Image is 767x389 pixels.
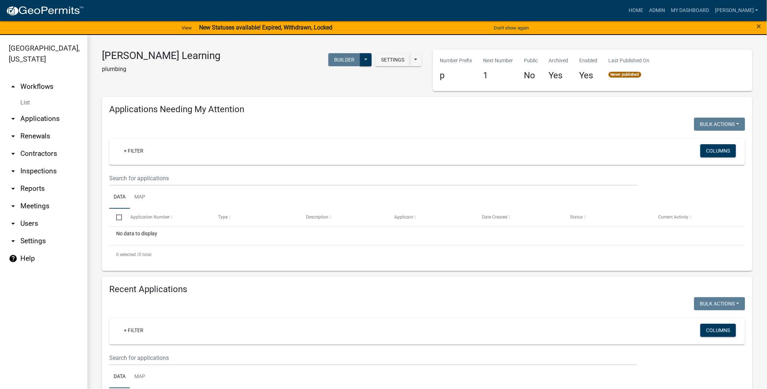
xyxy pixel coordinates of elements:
datatable-header-cell: Type [211,209,299,226]
a: Data [109,365,130,389]
p: Enabled [580,57,598,64]
i: arrow_drop_down [9,202,17,211]
p: plumbing [102,65,221,74]
h3: [PERSON_NAME] Learning [102,50,221,62]
p: Archived [549,57,569,64]
a: Data [109,186,130,209]
i: arrow_drop_down [9,149,17,158]
h4: Applications Needing My Attention [109,104,745,115]
i: arrow_drop_down [9,237,17,245]
button: Don't show again [491,22,532,34]
input: Search for applications [109,171,637,186]
i: arrow_drop_down [9,114,17,123]
a: Home [626,4,646,17]
button: Bulk Actions [694,297,745,310]
datatable-header-cell: Select [109,209,123,226]
h4: No [524,70,538,81]
div: No data to display [109,227,745,245]
p: Public [524,57,538,64]
span: Type [218,215,228,220]
span: Status [570,215,583,220]
h4: Yes [549,70,569,81]
h4: p [440,70,473,81]
button: Columns [700,144,736,157]
datatable-header-cell: Date Created [475,209,564,226]
datatable-header-cell: Applicant [387,209,475,226]
datatable-header-cell: Application Number [123,209,211,226]
a: Map [130,186,150,209]
button: Builder [328,53,360,66]
input: Search for applications [109,350,637,365]
span: Never published [609,72,642,78]
a: [PERSON_NAME] [712,4,761,17]
i: arrow_drop_down [9,167,17,176]
h4: Yes [580,70,598,81]
button: Close [757,22,762,31]
i: arrow_drop_down [9,184,17,193]
datatable-header-cell: Description [299,209,387,226]
div: 0 total [109,245,745,264]
a: + Filter [118,324,149,337]
span: Date Created [482,215,508,220]
p: Last Published On [609,57,650,64]
i: help [9,254,17,263]
datatable-header-cell: Current Activity [651,209,739,226]
a: View [179,22,195,34]
span: 0 selected / [116,252,139,257]
p: Number Prefix [440,57,473,64]
span: Description [306,215,328,220]
h4: Recent Applications [109,284,745,295]
strong: New Statuses available! Expired, Withdrawn, Locked [199,24,332,31]
a: Map [130,365,150,389]
button: Bulk Actions [694,118,745,131]
i: arrow_drop_up [9,82,17,91]
i: arrow_drop_down [9,219,17,228]
button: Columns [700,324,736,337]
a: Admin [646,4,668,17]
h4: 1 [483,70,513,81]
span: × [757,21,762,31]
i: arrow_drop_down [9,132,17,141]
button: Settings [375,53,410,66]
span: Current Activity [658,215,688,220]
span: Application Number [130,215,170,220]
p: Next Number [483,57,513,64]
span: Applicant [394,215,413,220]
a: + Filter [118,144,149,157]
a: My Dashboard [668,4,712,17]
datatable-header-cell: Status [563,209,651,226]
